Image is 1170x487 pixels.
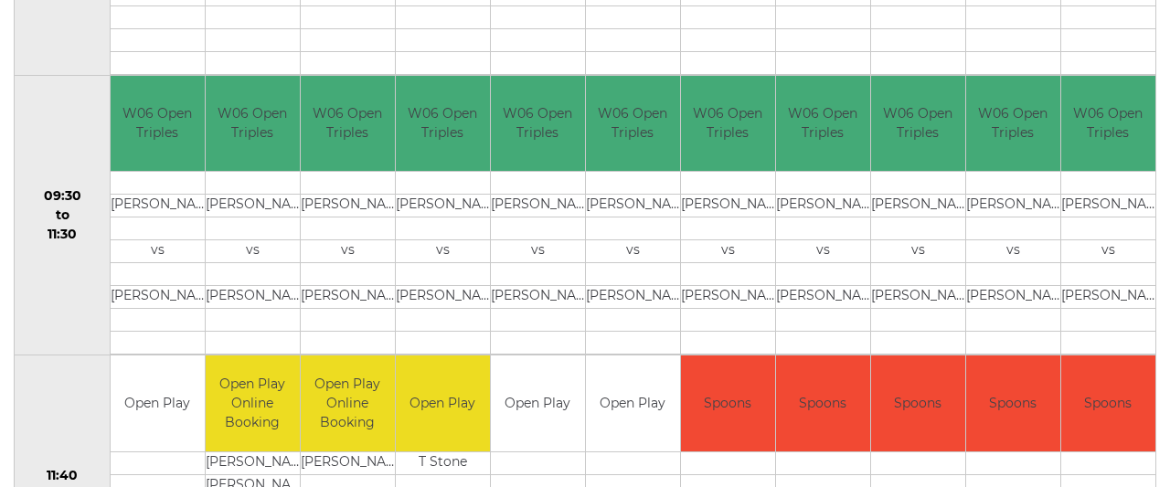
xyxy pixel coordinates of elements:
td: W06 Open Triples [491,76,585,172]
td: Spoons [776,355,870,451]
td: Spoons [871,355,965,451]
td: W06 Open Triples [871,76,965,172]
td: T Stone [396,451,490,474]
td: [PERSON_NAME] [491,195,585,217]
td: 09:30 to 11:30 [15,75,111,355]
td: vs [586,240,680,263]
td: [PERSON_NAME] [206,451,300,474]
td: W06 Open Triples [966,76,1060,172]
td: [PERSON_NAME] [871,286,965,309]
td: [PERSON_NAME] [301,286,395,309]
td: vs [206,240,300,263]
td: [PERSON_NAME] [586,286,680,309]
td: Spoons [1061,355,1155,451]
td: [PERSON_NAME] [776,286,870,309]
td: vs [1061,240,1155,263]
td: [PERSON_NAME] [301,451,395,474]
td: [PERSON_NAME] [776,195,870,217]
td: [PERSON_NAME] [491,286,585,309]
td: W06 Open Triples [681,76,775,172]
td: W06 Open Triples [111,76,205,172]
td: vs [111,240,205,263]
td: vs [681,240,775,263]
td: [PERSON_NAME] [396,286,490,309]
td: [PERSON_NAME] [206,286,300,309]
td: [PERSON_NAME] [966,286,1060,309]
td: W06 Open Triples [776,76,870,172]
td: Spoons [681,355,775,451]
td: W06 Open Triples [206,76,300,172]
td: [PERSON_NAME] [681,195,775,217]
td: [PERSON_NAME] [206,195,300,217]
td: vs [491,240,585,263]
td: vs [396,240,490,263]
td: vs [966,240,1060,263]
td: Open Play [491,355,585,451]
td: [PERSON_NAME] [871,195,965,217]
td: vs [301,240,395,263]
td: [PERSON_NAME] [111,286,205,309]
td: [PERSON_NAME] [966,195,1060,217]
td: [PERSON_NAME] [396,195,490,217]
td: Open Play Online Booking [301,355,395,451]
td: [PERSON_NAME] [1061,286,1155,309]
td: [PERSON_NAME] [681,286,775,309]
td: W06 Open Triples [586,76,680,172]
td: W06 Open Triples [301,76,395,172]
td: Open Play Online Booking [206,355,300,451]
td: W06 Open Triples [1061,76,1155,172]
td: [PERSON_NAME] [1061,195,1155,217]
td: [PERSON_NAME] [301,195,395,217]
td: [PERSON_NAME] [586,195,680,217]
td: vs [871,240,965,263]
td: Open Play [111,355,205,451]
td: W06 Open Triples [396,76,490,172]
td: Open Play [586,355,680,451]
td: Open Play [396,355,490,451]
td: Spoons [966,355,1060,451]
td: [PERSON_NAME] [111,195,205,217]
td: vs [776,240,870,263]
